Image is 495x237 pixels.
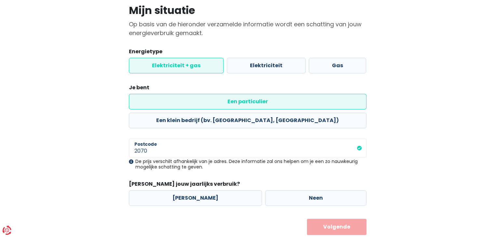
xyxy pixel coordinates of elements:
label: Gas [309,58,366,73]
label: Een klein bedrijf (bv. [GEOGRAPHIC_DATA], [GEOGRAPHIC_DATA]) [129,113,366,128]
legend: Je bent [129,84,366,94]
label: Elektriciteit [227,58,306,73]
button: Volgende [307,219,366,235]
p: Op basis van de hieronder verzamelde informatie wordt een schatting van jouw energieverbruik gema... [129,20,366,37]
legend: [PERSON_NAME] jouw jaarlijks verbruik? [129,180,366,190]
input: 1000 [129,139,366,157]
label: [PERSON_NAME] [129,190,262,206]
label: Elektriciteit + gas [129,58,224,73]
label: Een particulier [129,94,366,109]
div: De prijs verschilt afhankelijk van je adres. Deze informatie zal ons helpen om je een zo nauwkeur... [129,159,366,170]
h1: Mijn situatie [129,4,366,17]
label: Neen [265,190,366,206]
legend: Energietype [129,48,366,58]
